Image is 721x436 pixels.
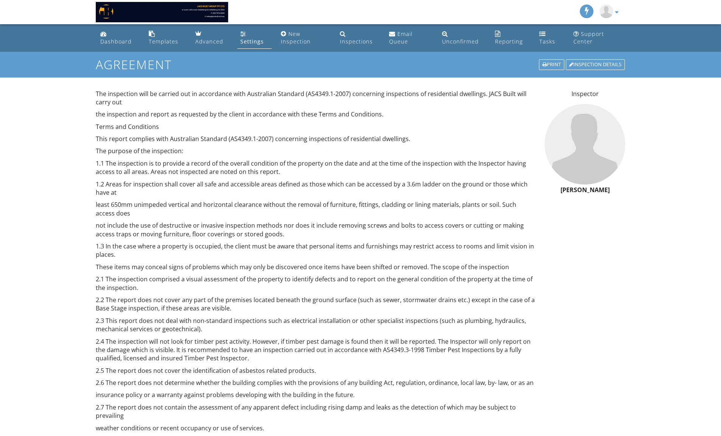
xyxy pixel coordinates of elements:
[340,38,373,45] div: Inspections
[96,147,536,155] p: The purpose of the inspection:
[96,263,536,271] p: These items may conceal signs of problems which may only be discovered once items have been shift...
[536,27,564,49] a: Tasks
[96,2,229,22] img: Jacs Built Group
[96,391,536,399] p: insurance policy or a warranty against problems developing with the building in the future.
[96,317,536,334] p: 2.3 This report does not deal with non-standard inspections such as electrical installation or ot...
[96,242,536,259] p: 1.3 In the case where a property is occupied, the client must be aware that personal items and fu...
[97,27,140,49] a: Dashboard
[96,90,536,107] p: The inspection will be carried out in accordance with Australian Standard (AS4349.1-2007) concern...
[495,38,523,45] div: Reporting
[195,38,223,45] div: Advanced
[237,27,272,49] a: Settings
[539,59,564,70] div: Print
[96,159,536,176] p: 1.1 The inspection is to provide a record of the overall condition of the property on the date an...
[96,221,536,238] p: not include the use of destructive or invasive inspection methods nor does it include removing sc...
[566,59,625,70] div: Inspection Details
[96,123,536,131] p: Terms and Conditions
[96,180,536,197] p: 1.2 Areas for inspection shall cover all safe and accessible areas defined as those which can be ...
[192,27,231,49] a: Advanced
[96,403,536,420] p: 2.7 The report does not contain the assessment of any apparent defect including rising damp and l...
[545,104,625,185] img: default-user-f0147aede5fd5fa78ca7ade42f37bd4542148d508eef1c3d3ea960f66861d68b.jpg
[565,59,626,71] a: Inspection Details
[538,59,565,71] a: Print
[545,187,625,194] h6: [PERSON_NAME]
[573,30,604,45] div: Support Center
[492,27,530,49] a: Reporting
[100,38,132,45] div: Dashboard
[146,27,186,49] a: Templates
[539,38,555,45] div: Tasks
[96,424,536,432] p: weather conditions or recent occupancy or use of services.
[96,110,536,118] p: the inspection and report as requested by the client in accordance with these Terms and Conditions.
[278,27,331,49] a: New Inspection
[240,38,264,45] div: Settings
[545,90,625,98] p: Inspector
[281,30,311,45] div: New Inspection
[439,27,486,49] a: Unconfirmed
[389,30,413,45] div: Email Queue
[386,27,433,49] a: Email Queue
[442,38,479,45] div: Unconfirmed
[96,366,536,375] p: 2.5 The report does not cover the identification of asbestos related products.
[337,27,380,49] a: Inspections
[600,5,613,18] img: default-user-f0147aede5fd5fa78ca7ade42f37bd4542148d508eef1c3d3ea960f66861d68b.jpg
[96,337,536,363] p: 2.4 The inspection will not look for timber pest activity. However, if timber pest damage is foun...
[570,27,624,49] a: Support Center
[96,58,626,71] h1: Agreement
[149,38,178,45] div: Templates
[96,275,536,292] p: 2.1 The inspection comprised a visual assessment of the property to identify defects and to repor...
[96,379,536,387] p: 2.6 The report does not determine whether the building complies with the provisions of any buildi...
[96,296,536,313] p: 2.2 The report does not cover any part of the premises located beneath the ground surface (such a...
[96,135,536,143] p: This report complies with Australian Standard (AS4349.1-2007) concerning inspections of residenti...
[96,200,536,217] p: least 650mm unimpeded vertical and horizontal clearance without the removal of furniture, fitting...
